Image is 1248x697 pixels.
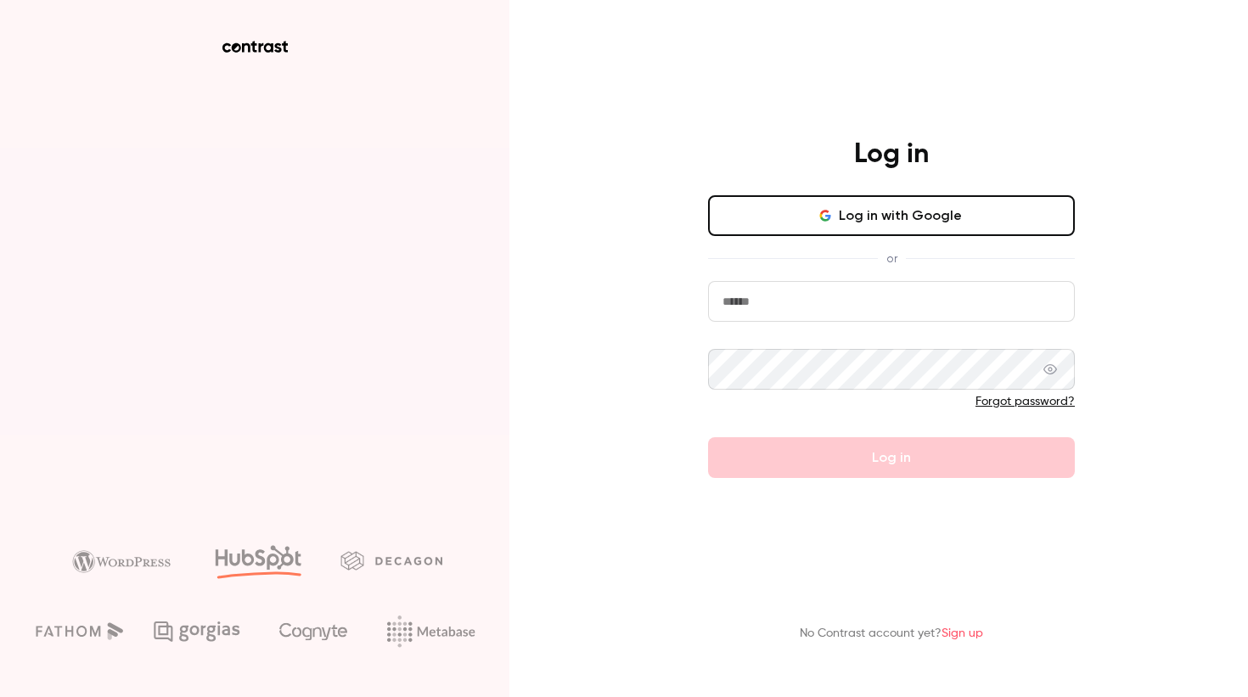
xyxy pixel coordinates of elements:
[708,195,1075,236] button: Log in with Google
[800,625,983,643] p: No Contrast account yet?
[878,250,906,267] span: or
[854,138,929,171] h4: Log in
[340,551,442,570] img: decagon
[975,396,1075,408] a: Forgot password?
[942,627,983,639] a: Sign up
